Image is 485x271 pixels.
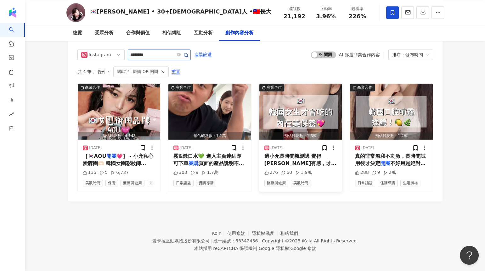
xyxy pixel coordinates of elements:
a: iKala [302,238,313,243]
span: 進階篩選 [194,50,212,60]
div: 商業合作 [85,84,100,91]
div: 預估觸及數：1.4萬 [350,132,433,140]
span: 本站採用 reCAPTCHA 保護機制 [194,245,316,252]
a: Kolr [212,231,227,236]
div: 受眾分析 [95,29,114,37]
span: close-circle [177,52,181,58]
div: 預估觸及數：1.1萬 [168,132,251,140]
div: Copyright © 2025 All Rights Reserved. [262,238,358,243]
div: 觀看率 [346,6,369,12]
a: 使用條款 [227,231,252,236]
div: 創作內容分析 [225,29,254,37]
span: 美妝時尚 [83,180,103,186]
div: 9 [190,169,199,176]
span: 醫療與健康 [264,180,288,186]
a: 聯絡我們 [280,231,298,236]
button: 進階篩選 [194,49,212,59]
span: 不好用是絕對不可能背著良心 [355,160,426,173]
div: 排序：發布時間 [392,50,424,60]
button: 商業合作預估觸及數：4,143 [78,84,161,140]
div: 預估觸及數：4,143 [78,132,161,140]
span: 美妝時尚 [291,180,311,186]
div: 追蹤數 [283,6,307,12]
span: ［🇰🇷AOU [83,153,106,159]
div: [DATE] [89,145,102,151]
span: 頁面的產品說明不夠完全 建議可以看我 [173,160,244,173]
div: AI 篩選商業合作內容 [339,52,380,57]
span: 日常話題 [355,180,375,186]
img: post-image [259,84,342,140]
div: 合作與價值 [126,29,150,37]
span: 促購導購 [196,180,216,186]
div: 6,727 [111,169,129,176]
div: 商業合作 [357,84,372,91]
div: 1.7萬 [202,169,218,176]
span: 226% [349,13,366,19]
img: post-image [78,84,161,140]
span: | [257,246,259,251]
img: post-image [350,84,433,140]
div: 預估觸及數：1.3萬 [259,132,342,140]
span: 生活風格 [400,180,420,186]
button: 商業合作預估觸及數：1.3萬 [259,84,342,140]
a: Google 條款 [290,246,316,251]
div: 共 4 筆 ， 條件： [77,66,433,77]
div: 9 [372,169,380,176]
div: 愛卡拉互動媒體股份有限公司 [152,238,209,243]
span: 21,192 [284,13,305,19]
a: Google 隱私權 [259,246,289,251]
iframe: Help Scout Beacon - Open [460,246,479,265]
div: 互動分析 [194,29,213,37]
span: | [259,238,261,243]
div: Instagram [89,50,109,60]
a: 隱私權保護 [252,231,281,236]
button: 商業合作預估觸及數：1.1萬 [168,84,251,140]
img: post-image [168,84,251,140]
span: 醫療與健康 [121,180,144,186]
mark: 開團 [106,153,116,159]
div: 總覽 [73,29,82,37]
mark: 開團 [380,160,390,166]
div: 60 [281,169,292,176]
div: 288 [355,169,369,176]
div: 統一編號：53342456 [213,238,258,243]
span: rise [9,108,14,122]
span: 關鍵字：團購 OR 開團 [117,68,158,75]
button: 重置 [171,67,181,77]
span: 💗］ - 小允私心愛牌團🫶🏻 韓國女團彩妝師[PERSON_NAME]品牌AOU✨ - [83,153,154,180]
div: 商業合作 [267,84,282,91]
span: 彩妝 [147,180,160,186]
span: | [289,246,290,251]
div: 135 [83,169,97,176]
span: 促購導購 [378,180,398,186]
div: 2萬 [383,169,396,176]
span: 重置 [172,67,180,77]
span: | [211,238,212,243]
div: [DATE] [271,145,284,151]
span: 過小允長時間親測過 覺得[PERSON_NAME]有感，才決定 [264,153,336,173]
img: logo icon [8,8,18,18]
span: 保養 [105,180,118,186]
span: 真的非常溫和不刺激，長時間試用後才決定 [355,153,426,166]
div: 相似網紅 [162,29,181,37]
span: 3.96% [316,13,336,19]
a: search [9,23,21,47]
span: 霧&漱口水💚 進入主頁連結即可下單 [173,153,241,166]
div: 互動率 [314,6,338,12]
img: KOL Avatar [66,3,85,22]
div: 276 [264,169,278,176]
div: 303 [173,169,187,176]
div: 商業合作 [176,84,191,91]
span: close-circle [177,53,181,56]
div: [DATE] [180,145,193,151]
div: 🇰🇷[PERSON_NAME] • 30+[DEMOGRAPHIC_DATA]人 •🇹🇼長大 [90,8,271,15]
mark: 團購 [189,160,199,166]
button: 商業合作預估觸及數：1.4萬 [350,84,433,140]
div: 1.9萬 [295,169,312,176]
div: 5 [99,169,108,176]
span: 日常話題 [173,180,194,186]
div: [DATE] [361,145,374,151]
